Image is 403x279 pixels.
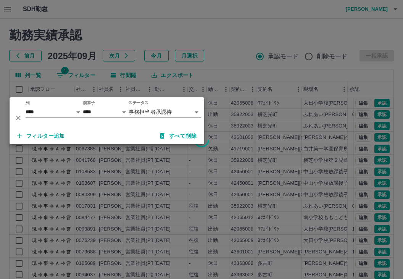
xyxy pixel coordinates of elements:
label: 演算子 [83,100,95,106]
label: ステータス [128,100,148,106]
button: すべて削除 [154,129,203,143]
div: 事務担当者承認待 [129,106,201,118]
button: フィルター追加 [11,129,71,143]
button: 削除 [13,112,24,124]
label: 列 [26,100,30,106]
